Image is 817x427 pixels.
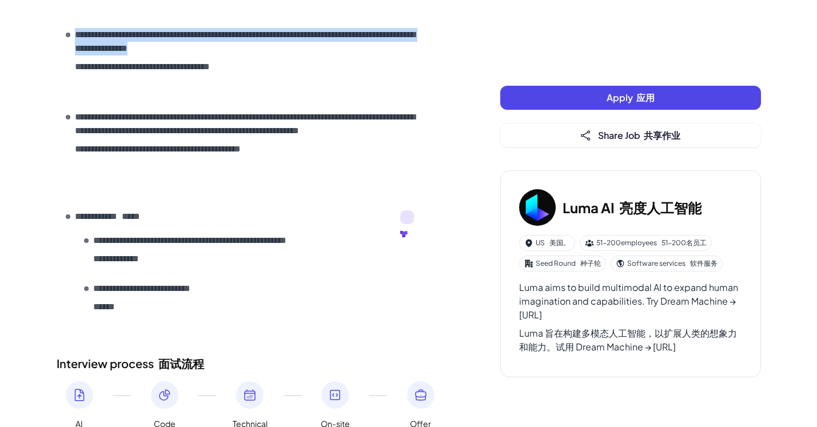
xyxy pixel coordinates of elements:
div: Seed Round [519,256,606,272]
button: Share Job 共享作业 [500,123,761,147]
h3: Luma AI [563,197,702,218]
font: 种子轮 [580,259,601,268]
img: Lu [519,189,556,226]
font: 亮度人工智能 [619,199,702,216]
font: Luma 旨在构建多模态人工智能，以扩展人类的想象力和能力。试用 Dream Machine → [URL] [519,327,737,353]
font: 面试流程 [158,356,204,370]
div: Software services [611,256,723,272]
div: 51-200 employees [580,235,712,251]
font: 美国。 [549,238,570,247]
font: 软件服务 [690,259,718,268]
button: Apply 应用 [500,86,761,110]
font: 51-200名员工 [661,238,707,247]
div: US [519,235,575,251]
span: Share Job [598,129,680,141]
font: 应用 [636,91,655,103]
font: 共享作业 [644,129,680,141]
h2: Interview process [57,355,455,372]
span: Apply [607,91,655,103]
div: Luma aims to build multimodal AI to expand human imagination and capabilities. Try Dream Machine ... [519,281,742,358]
